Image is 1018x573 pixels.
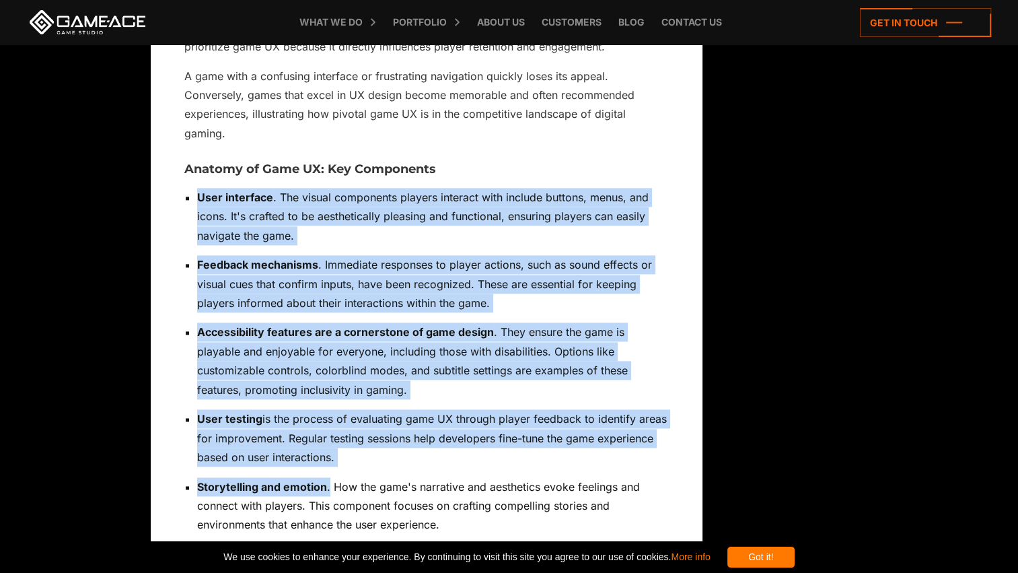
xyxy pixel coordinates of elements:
[727,547,795,568] div: Got it!
[197,188,669,245] p: . The visual components players interact with include buttons, menus, and icons. It's crafted to ...
[197,409,669,467] p: is the process of evaluating game UX through player feedback to identify areas for improvement. R...
[197,255,669,312] p: . Immediate responses to player actions, such as sound effects or visual cues that confirm inputs...
[197,480,327,494] strong: Storytelling and emotion
[184,163,669,176] h3: Anatomy of Game UX: Key Components
[197,477,669,535] p: . How the game's narrative and aesthetics evoke feelings and connect with players. This component...
[197,325,494,339] strong: Accessibility features are a cornerstone of game design
[197,191,273,204] strong: User interface
[197,258,318,271] strong: Feedback mechanisms
[184,67,669,143] p: A game with a confusing interface or frustrating navigation quickly loses its appeal. Conversely,...
[197,412,262,426] strong: User testing
[671,551,710,562] a: More info
[860,8,991,37] a: Get in touch
[223,547,710,568] span: We use cookies to enhance your experience. By continuing to visit this site you agree to our use ...
[197,323,669,399] p: . They ensure the game is playable and enjoyable for everyone, including those with disabilities....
